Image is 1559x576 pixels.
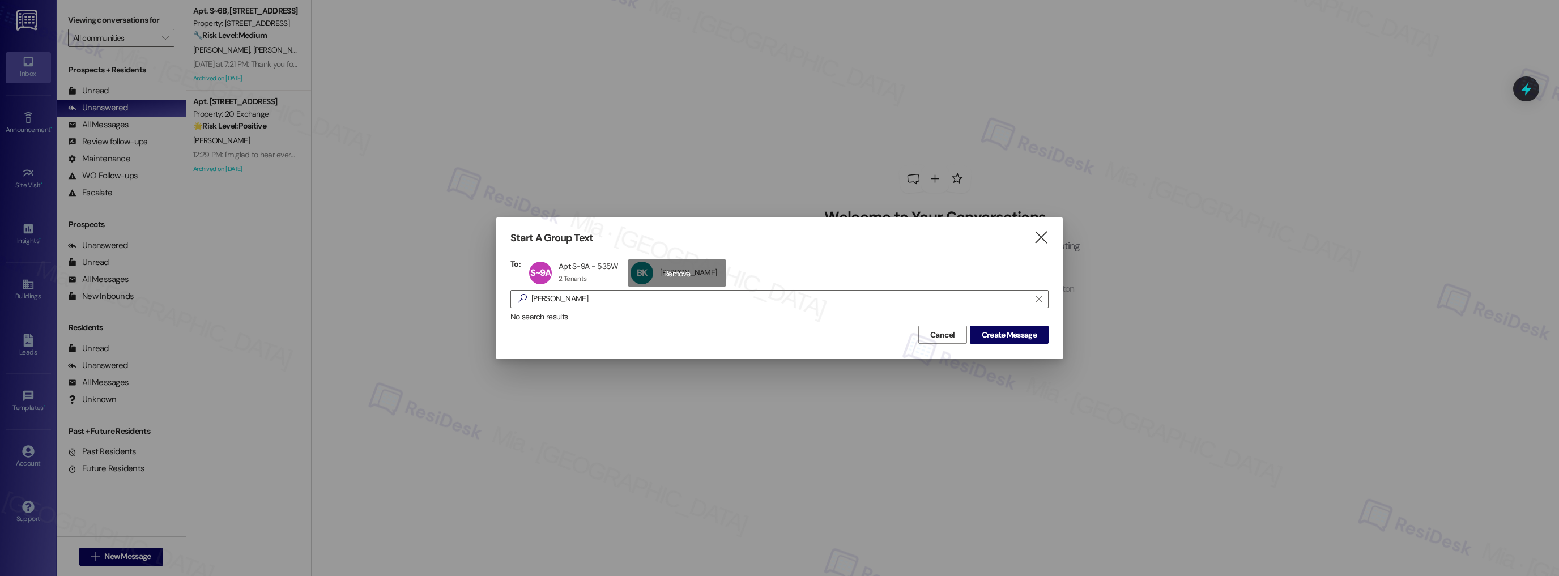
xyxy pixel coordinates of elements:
span: S~9A [530,267,551,279]
button: Clear text [1030,291,1048,308]
div: Apt S~9A - 535W [559,261,619,271]
button: Create Message [970,326,1049,344]
div: No search results [510,311,1049,323]
span: Create Message [982,329,1037,341]
button: Cancel [918,326,967,344]
div: 2 Tenants [559,274,587,283]
i:  [513,293,531,305]
h3: To: [510,259,521,269]
i:  [1036,295,1042,304]
span: Cancel [930,329,955,341]
input: Search for any contact or apartment [531,291,1030,307]
h3: Start A Group Text [510,232,593,245]
i:  [1033,232,1049,244]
